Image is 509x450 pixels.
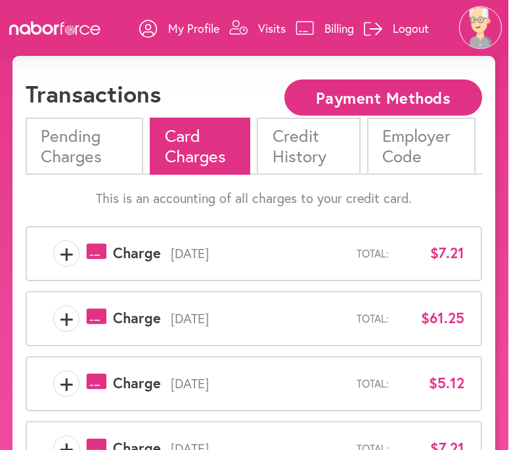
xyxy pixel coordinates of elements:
li: Credit History [257,118,361,175]
li: Card Charges [150,118,251,175]
span: Total: [357,313,389,325]
a: Logout [365,9,430,48]
span: Charge [114,245,162,262]
span: $61.25 [399,310,465,327]
span: $5.12 [399,375,465,392]
span: $7.21 [399,245,465,262]
span: Total: [357,248,389,260]
p: My Profile [169,20,220,36]
p: Visits [259,20,286,36]
a: Billing [296,9,355,48]
p: Logout [393,20,430,36]
p: Billing [325,20,355,36]
span: Charge [114,310,162,327]
span: [DATE] [162,246,357,262]
span: + [55,306,79,332]
a: Visits [230,9,286,48]
p: This is an accounting of all charges to your credit card. [26,191,483,207]
li: Employer Code [368,118,476,175]
h1: Transactions [26,80,162,108]
span: + [55,241,79,267]
a: My Profile [140,9,220,48]
span: [DATE] [162,376,357,392]
span: [DATE] [162,311,357,327]
button: Payment Methods [285,80,483,116]
span: Charge [114,375,162,392]
span: + [55,371,79,397]
img: 28479a6084c73c1d882b58007db4b51f.png [460,7,502,49]
a: Payment Methods [285,91,483,103]
span: Total: [357,378,389,390]
li: Pending Charges [26,118,144,175]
